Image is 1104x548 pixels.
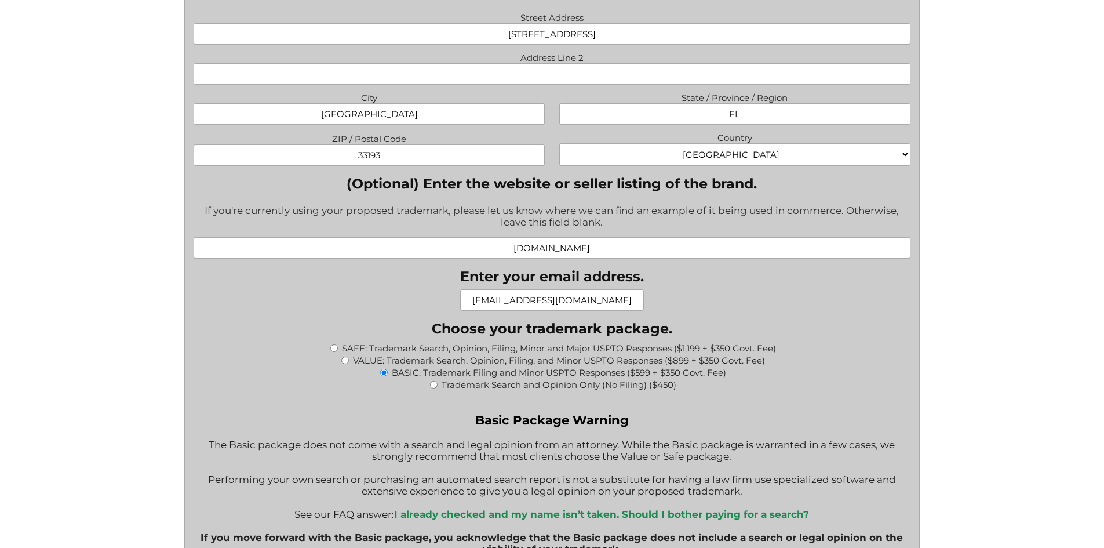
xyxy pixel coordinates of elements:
label: Street Address [194,9,910,23]
label: City [194,89,545,103]
label: Address Line 2 [194,49,910,63]
div: If you're currently using your proposed trademark, please let us know where we can find an exampl... [194,197,910,237]
label: (Optional) Enter the website or seller listing of the brand. [194,175,910,192]
legend: Choose your trademark package. [432,320,672,337]
label: State / Province / Region [559,89,910,103]
input: Examples: techstuff.com, techstuff.com/shop [194,237,910,259]
strong: Basic Package Warning [475,412,629,427]
label: SAFE: Trademark Search, Opinion, Filing, Minor and Major USPTO Responses ($1,199 + $350 Govt. Fee) [342,343,776,354]
label: Country [559,129,910,143]
label: Enter your email address. [460,268,644,285]
a: I already checked and my name isn’t taken. Should I bother paying for a search? [394,509,809,520]
label: Trademark Search and Opinion Only (No Filing) ($450) [442,379,676,390]
label: VALUE: Trademark Search, Opinion, Filing, and Minor USPTO Responses ($899 + $350 Govt. Fee) [353,355,765,366]
label: ZIP / Postal Code [194,130,545,144]
label: BASIC: Trademark Filing and Minor USPTO Responses ($599 + $350 Govt. Fee) [392,367,726,378]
